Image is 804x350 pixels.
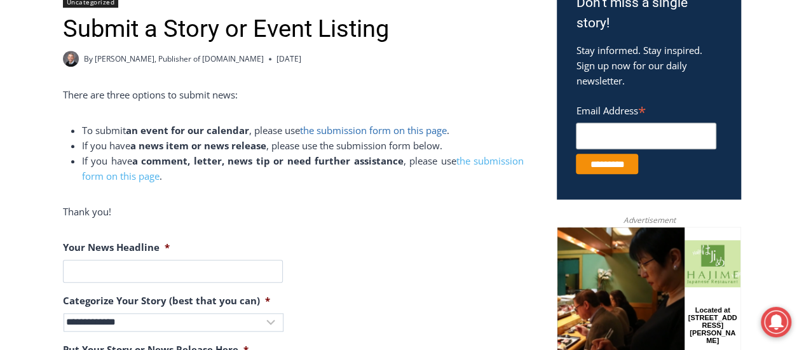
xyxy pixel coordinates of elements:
strong: an event for our calendar [126,124,249,137]
label: Email Address [576,98,716,121]
li: To submit , please use . [82,123,524,138]
span: Intern @ [DOMAIN_NAME] [332,126,589,155]
span: Advertisement [610,214,688,226]
div: / [142,107,145,120]
div: Live Music [133,37,170,104]
a: [PERSON_NAME], Publisher of [DOMAIN_NAME] [95,53,264,64]
div: 4 [133,107,139,120]
label: Your News Headline [63,241,170,254]
h4: [PERSON_NAME] Read Sanctuary Fall Fest: [DATE] [10,128,163,157]
p: Thank you! [63,204,524,219]
a: Intern @ [DOMAIN_NAME] [306,123,616,158]
a: the submission form on this page [300,124,447,137]
strong: a news item or news release [130,139,266,152]
span: By [84,53,93,65]
span: Open Tues. - Sun. [PHONE_NUMBER] [4,131,125,179]
li: If you have , please use . [82,153,524,184]
strong: a comment, letter, news tip or need further assistance [132,154,403,167]
a: [PERSON_NAME] Read Sanctuary Fall Fest: [DATE] [1,126,184,158]
div: Located at [STREET_ADDRESS][PERSON_NAME] [130,79,181,152]
label: Categorize Your Story (best that you can) [63,295,270,307]
a: Open Tues. - Sun. [PHONE_NUMBER] [1,128,128,158]
p: Stay informed. Stay inspired. Sign up now for our daily newsletter. [576,43,722,88]
div: 6 [148,107,154,120]
div: "I learned about the history of a place I’d honestly never considered even as a resident of [GEOG... [321,1,601,123]
h1: Submit a Story or Event Listing [63,15,524,44]
a: Author image [63,51,79,67]
p: There are three options to submit news: [63,87,524,102]
time: [DATE] [276,53,301,65]
li: If you have , please use the submission form below. [82,138,524,153]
